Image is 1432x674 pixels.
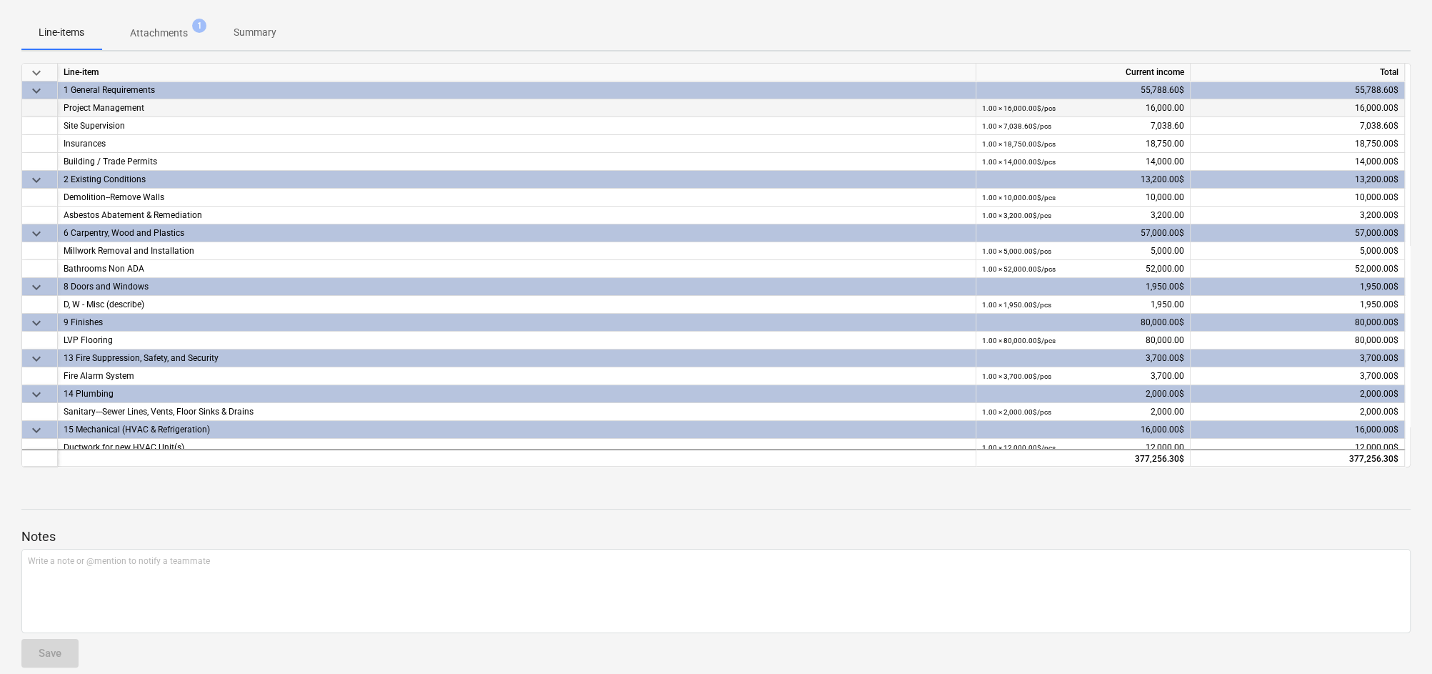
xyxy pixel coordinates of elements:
div: Project Management [64,99,970,117]
div: 10,000.00$ [1191,189,1405,207]
div: 16,000.00 [982,99,1184,117]
div: 14,000.00$ [1191,153,1405,171]
div: 5,000.00$ [1191,242,1405,260]
div: Ductwork for new HVAC Unit(s) [64,439,970,456]
div: 3,200.00$ [1191,207,1405,224]
div: Demolition--Remove Walls [64,189,970,206]
div: 3,700.00$ [1191,350,1405,367]
div: 12,000.00$ [1191,439,1405,457]
div: Insurances [64,135,970,152]
div: 8 Doors and Windows [64,278,970,295]
span: keyboard_arrow_down [28,386,45,403]
div: 13 Fire Suppression, Safety, and Security [64,350,970,367]
div: 16,000.00$ [1191,99,1405,117]
div: Bathrooms Non ADA [64,260,970,277]
small: 1.00 × 1,950.00$ / pcs [982,301,1051,309]
div: Site Supervision [64,117,970,134]
div: Sanitary---Sewer Lines, Vents, Floor Sinks & Drains [64,403,970,420]
div: D, W - Misc (describe) [64,296,970,313]
div: 14,000.00 [982,153,1184,171]
span: keyboard_arrow_down [28,82,45,99]
span: keyboard_arrow_down [28,314,45,332]
div: 14 Plumbing [64,385,970,402]
div: 9 Finishes [64,314,970,331]
div: 80,000.00 [982,332,1184,350]
span: keyboard_arrow_down [28,350,45,367]
div: Fire Alarm System [64,367,970,385]
div: 3,700.00 [982,367,1184,385]
p: Summary [234,25,276,40]
div: 6 Carpentry, Wood and Plastics [64,224,970,242]
small: 1.00 × 2,000.00$ / pcs [982,408,1051,416]
small: 1.00 × 5,000.00$ / pcs [982,247,1051,255]
div: 2,000.00$ [1191,385,1405,403]
div: 16,000.00$ [1191,421,1405,439]
div: 7,038.60 [982,117,1184,135]
div: 18,750.00 [982,135,1184,153]
div: 55,788.60$ [1191,81,1405,99]
div: 2,000.00 [982,403,1184,421]
small: 1.00 × 14,000.00$ / pcs [982,158,1056,166]
span: keyboard_arrow_down [28,225,45,242]
div: 13,200.00$ [976,171,1191,189]
p: Line-items [39,25,84,40]
div: 13,200.00$ [1191,171,1405,189]
small: 1.00 × 52,000.00$ / pcs [982,265,1056,273]
div: 2 Existing Conditions [64,171,970,188]
small: 1.00 × 3,700.00$ / pcs [982,372,1051,380]
small: 1.00 × 12,000.00$ / pcs [982,444,1056,452]
div: 18,750.00$ [1191,135,1405,153]
span: 1 [192,19,206,33]
div: 12,000.00 [982,439,1184,457]
div: 3,700.00$ [976,350,1191,367]
div: 80,000.00$ [1191,314,1405,332]
small: 1.00 × 16,000.00$ / pcs [982,104,1056,112]
small: 1.00 × 80,000.00$ / pcs [982,337,1056,345]
div: 55,788.60$ [976,81,1191,99]
div: Current income [976,64,1191,81]
span: keyboard_arrow_down [28,279,45,296]
span: keyboard_arrow_down [28,64,45,81]
span: keyboard_arrow_down [28,172,45,189]
small: 1.00 × 10,000.00$ / pcs [982,194,1056,202]
span: keyboard_arrow_down [28,422,45,439]
div: 5,000.00 [982,242,1184,260]
div: Line-item [58,64,976,81]
div: 2,000.00$ [976,385,1191,403]
small: 1.00 × 3,200.00$ / pcs [982,212,1051,219]
div: 377,256.30$ [1191,449,1405,467]
div: 7,038.60$ [1191,117,1405,135]
div: 1,950.00$ [976,278,1191,296]
div: 1,950.00 [982,296,1184,314]
div: 3,200.00 [982,207,1184,224]
small: 1.00 × 18,750.00$ / pcs [982,140,1056,148]
div: Millwork Removal and Installation [64,242,970,259]
div: 1,950.00$ [1191,278,1405,296]
div: 57,000.00$ [1191,224,1405,242]
div: 52,000.00$ [1191,260,1405,278]
iframe: Chat Widget [1361,605,1432,674]
small: 1.00 × 7,038.60$ / pcs [982,122,1051,130]
div: 1,950.00$ [1191,296,1405,314]
div: 52,000.00 [982,260,1184,278]
div: Asbestos Abatement & Remediation [64,207,970,224]
div: Building / Trade Permits [64,153,970,170]
div: 80,000.00$ [1191,332,1405,350]
div: 16,000.00$ [976,421,1191,439]
div: 3,700.00$ [1191,367,1405,385]
p: Attachments [130,26,188,41]
div: Total [1191,64,1405,81]
div: 57,000.00$ [976,224,1191,242]
div: 1 General Requirements [64,81,970,99]
div: 15 Mechanical (HVAC & Refrigeration) [64,421,970,438]
div: 377,256.30$ [976,449,1191,467]
p: Notes [21,528,1411,545]
div: 10,000.00 [982,189,1184,207]
div: 2,000.00$ [1191,403,1405,421]
div: LVP Flooring [64,332,970,349]
div: 80,000.00$ [976,314,1191,332]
